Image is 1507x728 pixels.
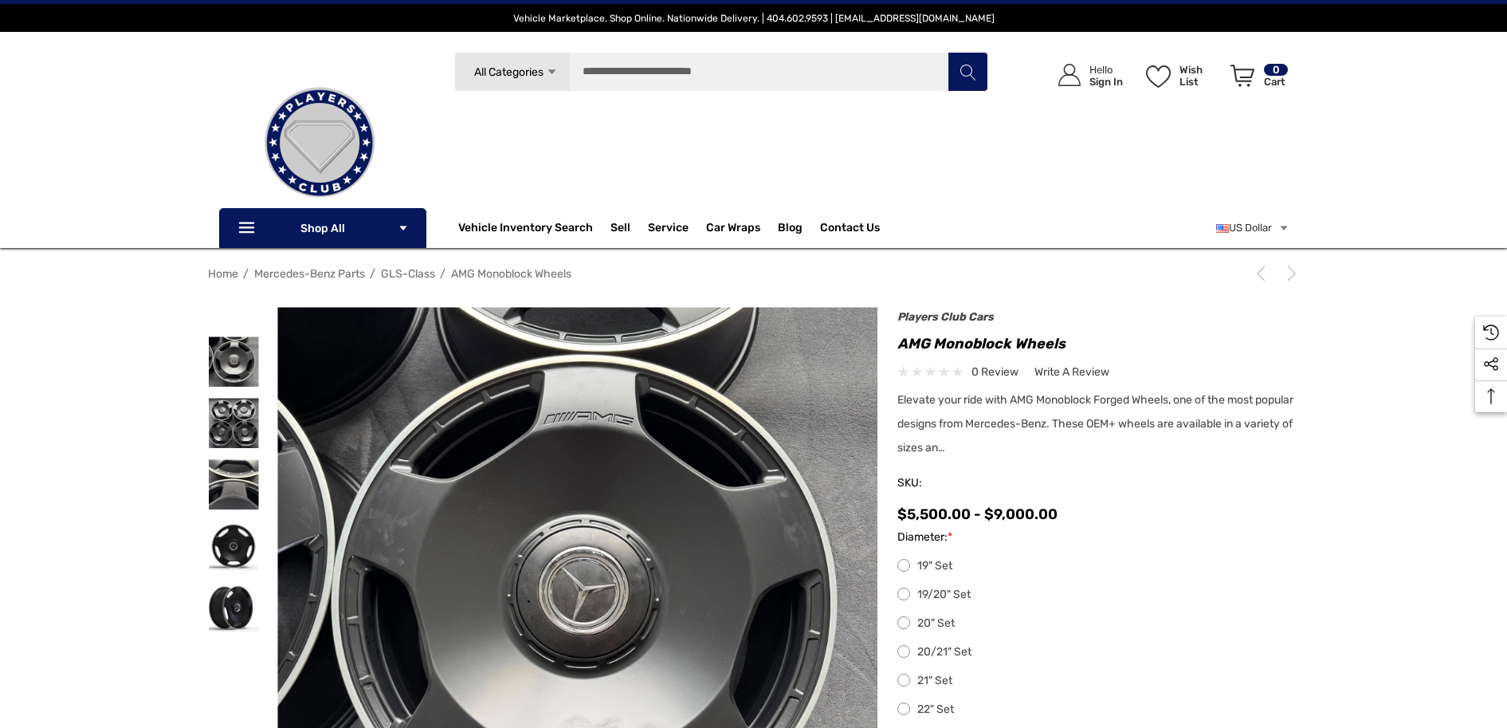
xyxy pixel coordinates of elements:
button: Search [948,52,987,92]
span: Write a Review [1034,365,1109,380]
span: Elevate your ride with AMG Monoblock Forged Wheels, one of the most popular designs from Mercedes... [897,393,1293,455]
label: 19/20" Set [897,585,1300,604]
a: Blog [778,221,803,238]
a: Write a Review [1034,362,1109,382]
h1: AMG Monoblock Wheels [897,331,1300,356]
p: Wish List [1179,64,1222,88]
svg: Icon User Account [1058,64,1081,86]
a: Service [648,221,689,238]
a: Home [208,267,238,281]
a: Sign in [1040,48,1131,103]
label: 21" Set [897,671,1300,691]
a: Previous [1253,266,1275,281]
a: Car Wraps [706,212,778,244]
p: Cart [1264,76,1288,88]
img: Players Club | Cars For Sale [240,63,399,222]
svg: Recently Viewed [1483,325,1499,340]
svg: Wish List [1146,65,1171,88]
a: Contact Us [820,221,880,238]
span: $5,500.00 - $9,000.00 [897,506,1058,523]
a: All Categories Icon Arrow Down Icon Arrow Up [454,52,570,92]
p: Shop All [219,208,426,248]
img: AMG Monoblock Wheels [209,336,259,387]
svg: Social Media [1483,356,1499,372]
a: AMG Monoblock Wheels [451,267,571,281]
label: 22" Set [897,700,1300,719]
svg: Top [1475,388,1507,404]
span: SKU: [897,472,977,494]
svg: Icon Line [237,219,261,238]
img: AMG Monoblock Wheels [209,521,259,571]
span: Sell [610,221,630,238]
svg: Icon Arrow Down [546,66,558,78]
span: Vehicle Marketplace. Shop Online. Nationwide Delivery. | 404.602.9593 | [EMAIL_ADDRESS][DOMAIN_NAME] [513,13,995,24]
label: 20/21" Set [897,643,1300,662]
label: 20" Set [897,614,1300,633]
a: USD [1216,212,1289,244]
label: 19" Set [897,557,1300,576]
p: Sign In [1089,76,1123,88]
svg: Icon Arrow Down [398,222,409,234]
img: AMG Monoblock Wheels [209,459,259,510]
span: All Categories [473,65,543,79]
a: Next [1277,266,1300,281]
svg: Review Your Cart [1230,65,1254,87]
img: AMG Monoblock Wheels [209,398,259,448]
a: Mercedes-Benz Parts [254,267,365,281]
span: Car Wraps [706,221,760,238]
a: Sell [610,212,648,244]
a: GLS-Class [381,267,435,281]
p: 0 [1264,64,1288,76]
a: Cart with 0 items [1223,48,1289,110]
span: 0 review [971,362,1018,382]
img: AMG Monoblock Wheels [209,582,259,632]
p: Hello [1089,64,1123,76]
a: Wish List Wish List [1139,48,1223,103]
a: Vehicle Inventory Search [458,221,593,238]
label: Diameter: [897,528,1300,547]
a: Players Club Cars [897,310,994,324]
nav: Breadcrumb [208,260,1300,288]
